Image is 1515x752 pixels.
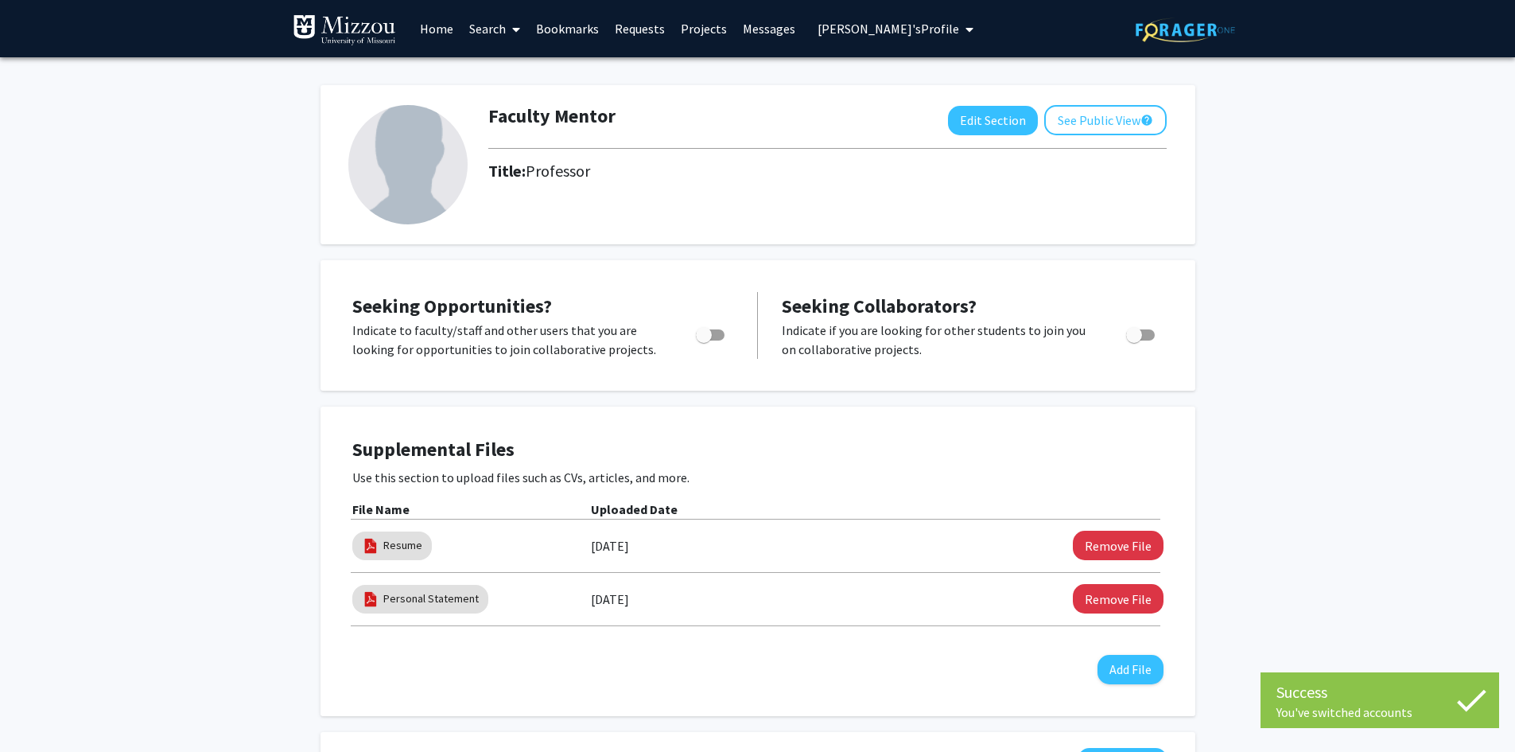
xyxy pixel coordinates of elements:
a: Home [412,1,461,56]
a: Personal Statement [383,590,479,607]
label: [DATE] [591,586,629,613]
b: File Name [352,501,410,517]
button: See Public View [1044,105,1167,135]
img: University of Missouri Logo [293,14,396,46]
h1: Faculty Mentor [488,105,616,128]
iframe: Chat [12,680,68,740]
p: Use this section to upload files such as CVs, articles, and more. [352,468,1163,487]
span: Seeking Opportunities? [352,294,552,318]
p: Indicate if you are looking for other students to join you on collaborative projects. [782,321,1096,359]
div: Toggle [690,321,733,345]
p: Indicate to faculty/staff and other users that you are looking for opportunities to join collabor... [352,321,666,359]
span: [PERSON_NAME]'s Profile [818,21,959,37]
div: Toggle [1120,321,1163,345]
span: Seeking Collaborators? [782,294,977,318]
mat-icon: help [1140,111,1153,130]
span: Professor [526,161,590,181]
img: pdf_icon.png [362,537,379,555]
img: ForagerOne Logo [1136,18,1235,42]
button: Edit Section [948,106,1038,135]
h4: Supplemental Files [352,438,1163,462]
div: You've switched accounts [1276,704,1483,720]
b: Uploaded Date [591,501,678,517]
img: Profile Picture [348,105,468,224]
img: pdf_icon.png [362,590,379,608]
button: Add File [1097,655,1163,684]
label: [DATE] [591,532,629,559]
a: Projects [673,1,735,56]
a: Search [461,1,528,56]
a: Requests [607,1,673,56]
button: Remove Resume File [1073,531,1163,560]
button: Remove Personal Statement File [1073,584,1163,614]
a: Resume [383,537,422,554]
div: Success [1276,680,1483,704]
h2: Title: [488,162,590,181]
a: Messages [735,1,803,56]
a: Bookmarks [528,1,607,56]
